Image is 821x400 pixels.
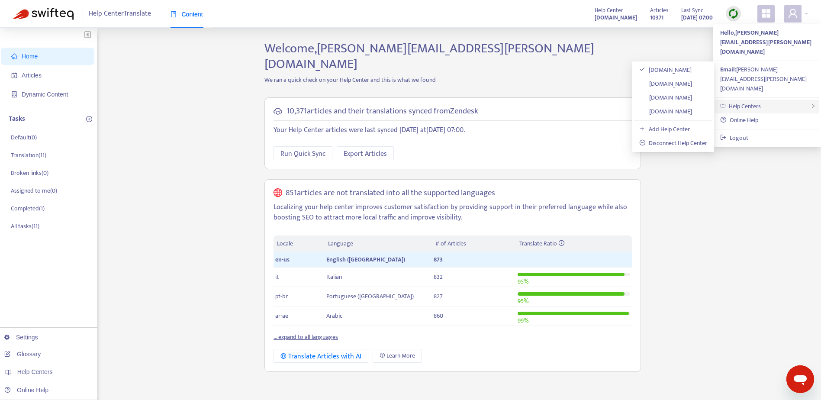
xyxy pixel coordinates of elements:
span: Help Centers [729,101,761,111]
a: ... expand to all languages [274,332,338,342]
span: 860 [434,311,443,321]
div: Translate Ratio [519,239,628,248]
a: Settings [4,334,38,341]
span: English ([GEOGRAPHIC_DATA]) [326,255,405,265]
span: Home [22,53,38,60]
strong: Hello, [PERSON_NAME][EMAIL_ADDRESS][PERSON_NAME][DOMAIN_NAME] [720,28,811,57]
button: Run Quick Sync [274,146,332,160]
span: account-book [11,72,17,78]
strong: Email: [720,65,736,74]
span: ar-ae [275,311,288,321]
p: We ran a quick check on your Help Center and this is what we found [258,75,647,84]
a: Online Help [4,387,48,394]
span: Help Center [595,6,623,15]
p: All tasks ( 11 ) [11,222,39,231]
span: 827 [434,291,443,301]
span: Learn More [386,351,415,361]
span: Help Center Translate [89,6,151,22]
th: Language [325,235,432,252]
span: container [11,91,17,97]
span: Portuguese ([GEOGRAPHIC_DATA]) [326,291,414,301]
a: Disconnect Help Center [639,138,707,148]
p: Broken links ( 0 ) [11,168,48,177]
th: Locale [274,235,325,252]
span: Content [171,11,203,18]
span: Last Sync [681,6,703,15]
span: Articles [22,72,42,79]
a: [DOMAIN_NAME] [595,13,637,23]
strong: 10371 [650,13,663,23]
div: Translate Articles with AI [280,351,361,362]
div: [PERSON_NAME][EMAIL_ADDRESS][PERSON_NAME][DOMAIN_NAME] [720,65,814,94]
a: Online Help [720,115,758,125]
img: Swifteq [13,8,74,20]
span: Arabic [326,311,342,321]
span: en-us [275,255,290,265]
span: user [788,8,798,19]
span: Run Quick Sync [280,148,325,159]
a: Add Help Center [639,124,690,134]
span: 99 % [518,316,528,326]
button: Translate Articles with AI [274,349,368,363]
span: appstore [761,8,771,19]
p: Tasks [9,114,25,124]
span: global [274,188,282,198]
span: book [171,11,177,17]
span: 95 % [518,296,528,306]
a: Logout [720,133,748,143]
span: Articles [650,6,668,15]
span: pt-br [275,291,288,301]
span: cloud-sync [274,107,282,116]
span: Welcome, [PERSON_NAME][EMAIL_ADDRESS][PERSON_NAME][DOMAIN_NAME] [264,38,594,75]
a: Glossary [4,351,41,358]
button: Export Articles [337,146,394,160]
a: Learn More [373,349,422,363]
span: Italian [326,272,342,282]
strong: [DATE] 07:00 [681,13,713,23]
p: Default ( 0 ) [11,133,37,142]
span: Export Articles [344,148,387,159]
a: [DOMAIN_NAME] [639,93,692,103]
span: it [275,272,279,282]
h5: 851 articles are not translated into all the supported languages [286,188,495,198]
a: [DOMAIN_NAME] [639,65,692,75]
th: # of Articles [432,235,515,252]
span: Dynamic Content [22,91,68,98]
p: Completed ( 1 ) [11,204,45,213]
p: Your Help Center articles were last synced [DATE] at [DATE] 07:00 . [274,125,632,135]
iframe: Button to launch messaging window [786,365,814,393]
p: Translation ( 11 ) [11,151,46,160]
h5: 10,371 articles and their translations synced from Zendesk [287,106,478,116]
span: right [811,103,816,109]
img: sync.dc5367851b00ba804db3.png [728,8,739,19]
span: 873 [434,255,443,265]
a: [DOMAIN_NAME] [639,79,692,89]
span: 832 [434,272,443,282]
span: Help Centers [17,368,53,375]
span: 95 % [518,277,528,287]
p: Localizing your help center improves customer satisfaction by providing support in their preferre... [274,202,632,223]
p: Assigned to me ( 0 ) [11,186,57,195]
span: plus-circle [86,116,92,122]
span: home [11,53,17,59]
a: [DOMAIN_NAME] [639,106,692,116]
